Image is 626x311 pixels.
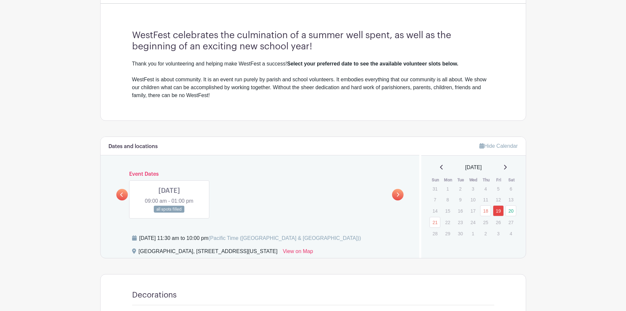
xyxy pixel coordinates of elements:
p: 9 [455,194,466,205]
p: 25 [480,217,491,227]
p: 2 [480,228,491,239]
span: [DATE] [465,164,482,171]
p: 28 [429,228,440,239]
p: 22 [442,217,453,227]
p: 7 [429,194,440,205]
th: Thu [480,177,493,183]
strong: Select your preferred date to see the available volunteer slots below. [287,61,458,66]
div: [DATE] 11:30 am to 10:00 pm [139,234,361,242]
p: 6 [505,184,516,194]
th: Sun [429,177,442,183]
th: Mon [442,177,455,183]
h3: WestFest celebrates the culmination of a summer well spent, as well as the beginning of an exciti... [132,30,494,52]
p: 4 [480,184,491,194]
p: 13 [505,194,516,205]
a: 21 [429,217,440,228]
a: 20 [505,205,516,216]
p: 5 [493,184,504,194]
p: 1 [442,184,453,194]
p: 12 [493,194,504,205]
p: 24 [468,217,478,227]
span: (Pacific Time ([GEOGRAPHIC_DATA] & [GEOGRAPHIC_DATA])) [208,235,361,241]
a: 18 [480,205,491,216]
th: Fri [493,177,505,183]
p: 29 [442,228,453,239]
a: 19 [493,205,504,216]
p: 2 [455,184,466,194]
p: 3 [493,228,504,239]
p: 30 [455,228,466,239]
p: 1 [468,228,478,239]
p: 31 [429,184,440,194]
p: 15 [442,206,453,216]
p: 23 [455,217,466,227]
a: Hide Calendar [479,143,518,149]
th: Wed [467,177,480,183]
p: 4 [505,228,516,239]
p: 11 [480,194,491,205]
p: 26 [493,217,504,227]
p: 14 [429,206,440,216]
p: 16 [455,206,466,216]
h4: Decorations [132,290,177,300]
p: 10 [468,194,478,205]
th: Tue [454,177,467,183]
p: 27 [505,217,516,227]
th: Sat [505,177,518,183]
p: 17 [468,206,478,216]
div: Thank you for volunteering and helping make WestFest a success! [132,60,494,68]
div: [GEOGRAPHIC_DATA], [STREET_ADDRESS][US_STATE] [139,247,278,258]
h6: Event Dates [128,171,392,177]
p: 3 [468,184,478,194]
div: WestFest is about community. It is an event run purely by parish and school volunteers. It embodi... [132,76,494,99]
p: 8 [442,194,453,205]
h6: Dates and locations [108,143,158,150]
a: View on Map [283,247,313,258]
